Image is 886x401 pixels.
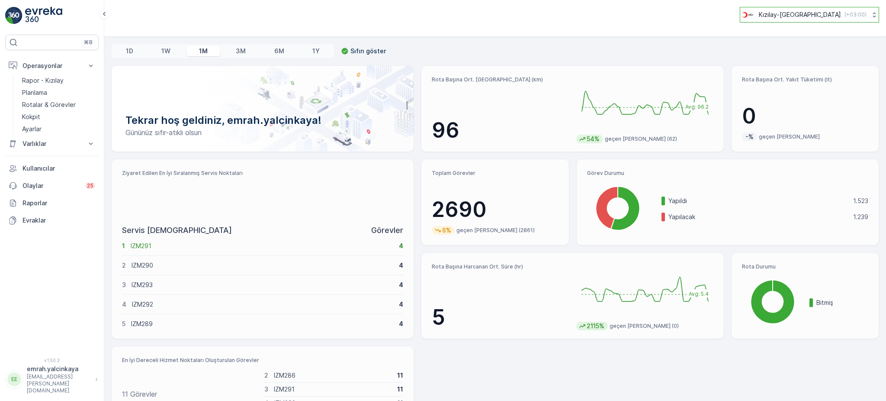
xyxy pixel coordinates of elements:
p: geçen [PERSON_NAME] (0) [610,323,679,330]
p: Görev Durumu [587,170,868,177]
p: IZM291 [131,242,393,250]
a: Kullanıcılar [5,160,99,177]
p: Evraklar [22,216,95,225]
p: IZM292 [132,300,393,309]
p: geçen [PERSON_NAME] [759,133,820,140]
p: 1.239 [853,213,868,221]
p: IZM293 [132,281,393,289]
p: -% [745,133,754,141]
p: 4 [399,300,403,309]
p: 6M [274,47,284,55]
p: Ziyaret Edilen En İyi Sıralanmış Servis Noktaları [122,170,403,177]
p: [EMAIL_ADDRESS][PERSON_NAME][DOMAIN_NAME] [27,373,91,394]
p: IZM290 [132,261,393,270]
p: emrah.yalcinkaya [27,365,91,373]
p: 0 [742,103,868,129]
span: v 1.50.3 [5,358,99,363]
button: Operasyonlar [5,57,99,74]
p: Rapor - Kızılay [22,76,64,85]
p: IZM291 [274,385,392,394]
p: Planlama [22,88,47,97]
p: 6% [441,226,452,235]
p: 4 [399,261,403,270]
a: Olaylar25 [5,177,99,194]
p: Yapıldı [668,197,847,205]
p: Operasyonlar [22,61,81,70]
a: Raporlar [5,194,99,212]
p: Yapılacak [668,213,847,221]
p: Tekrar hoş geldiniz, emrah.yalcinkaya! [125,113,400,127]
p: Rotalar & Görevler [22,100,76,109]
p: IZM286 [274,371,392,380]
img: logo [5,7,22,24]
p: 96 [432,117,569,143]
a: Ayarlar [19,123,99,135]
p: 4 [399,320,403,328]
p: geçen [PERSON_NAME] (2861) [456,227,535,234]
p: 54% [586,135,600,143]
p: IZM289 [131,320,393,328]
p: 2690 [432,197,558,223]
div: EE [7,372,21,386]
p: Gününüz sıfır-atıklı olsun [125,127,400,138]
p: 1 [122,242,125,250]
button: Varlıklar [5,135,99,152]
p: Kullanıcılar [22,164,95,173]
p: En İyi Dereceli Hizmet Noktaları Oluşturulan Görevler [122,357,403,364]
p: 11 Görevler [122,389,157,399]
p: Varlıklar [22,139,81,148]
a: Kokpit [19,111,99,123]
p: 3M [236,47,246,55]
p: 25 [87,182,93,189]
p: 4 [399,242,403,250]
p: Olaylar [22,181,80,190]
p: Sıfırı göster [350,47,386,55]
a: Rapor - Kızılay [19,74,99,87]
p: 1Y [312,47,320,55]
p: 1.523 [853,197,868,205]
p: Rota Durumu [742,263,868,270]
p: Raporlar [22,199,95,207]
p: Kokpit [22,113,40,121]
p: Toplam Görevler [432,170,558,177]
p: geçen [PERSON_NAME] (62) [605,136,677,142]
a: Planlama [19,87,99,99]
p: 11 [397,371,403,380]
p: 11 [397,385,403,394]
p: 5 [432,304,569,330]
p: 1W [161,47,170,55]
p: 1D [126,47,133,55]
p: Rota Başına Ort. [GEOGRAPHIC_DATA] (km) [432,76,569,83]
p: 2 [264,371,268,380]
p: Görevler [371,224,403,236]
p: 3 [122,281,126,289]
p: 2 [122,261,126,270]
p: ⌘B [84,39,93,46]
p: 2115% [586,322,605,330]
p: ( +03:00 ) [844,11,867,18]
p: Rota Başına Ort. Yakıt Tüketimi (lt) [742,76,868,83]
img: k%C4%B1z%C4%B1lay_jywRncg.png [740,10,755,19]
p: 4 [399,281,403,289]
p: 3 [264,385,268,394]
img: logo_light-DOdMpM7g.png [25,7,62,24]
p: Kızılay-[GEOGRAPHIC_DATA] [759,10,841,19]
p: 4 [122,300,126,309]
p: Servis [DEMOGRAPHIC_DATA] [122,224,232,236]
p: 5 [122,320,125,328]
p: Ayarlar [22,125,42,133]
button: Kızılay-[GEOGRAPHIC_DATA](+03:00) [740,7,879,23]
p: Rota Başına Harcanan Ort. Süre (hr) [432,263,569,270]
button: EEemrah.yalcinkaya[EMAIL_ADDRESS][PERSON_NAME][DOMAIN_NAME] [5,365,99,394]
p: 1M [199,47,208,55]
p: Bitmiş [816,298,868,307]
a: Rotalar & Görevler [19,99,99,111]
a: Evraklar [5,212,99,229]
